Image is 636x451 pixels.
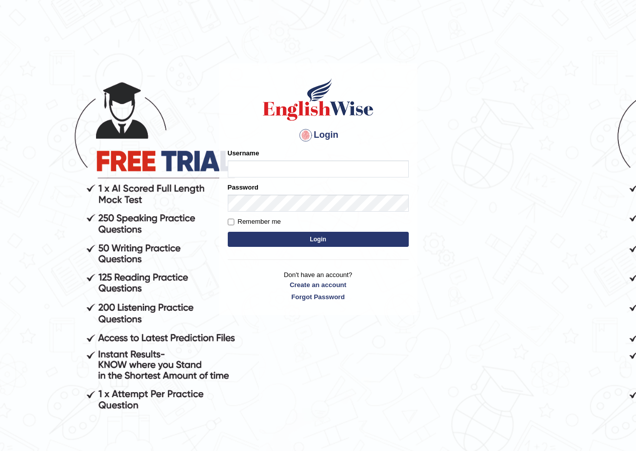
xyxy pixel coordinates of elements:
[228,217,281,227] label: Remember me
[228,280,409,290] a: Create an account
[261,77,376,122] img: Logo of English Wise sign in for intelligent practice with AI
[228,292,409,302] a: Forgot Password
[228,148,259,158] label: Username
[228,219,234,225] input: Remember me
[228,183,258,192] label: Password
[228,127,409,143] h4: Login
[228,270,409,301] p: Don't have an account?
[228,232,409,247] button: Login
